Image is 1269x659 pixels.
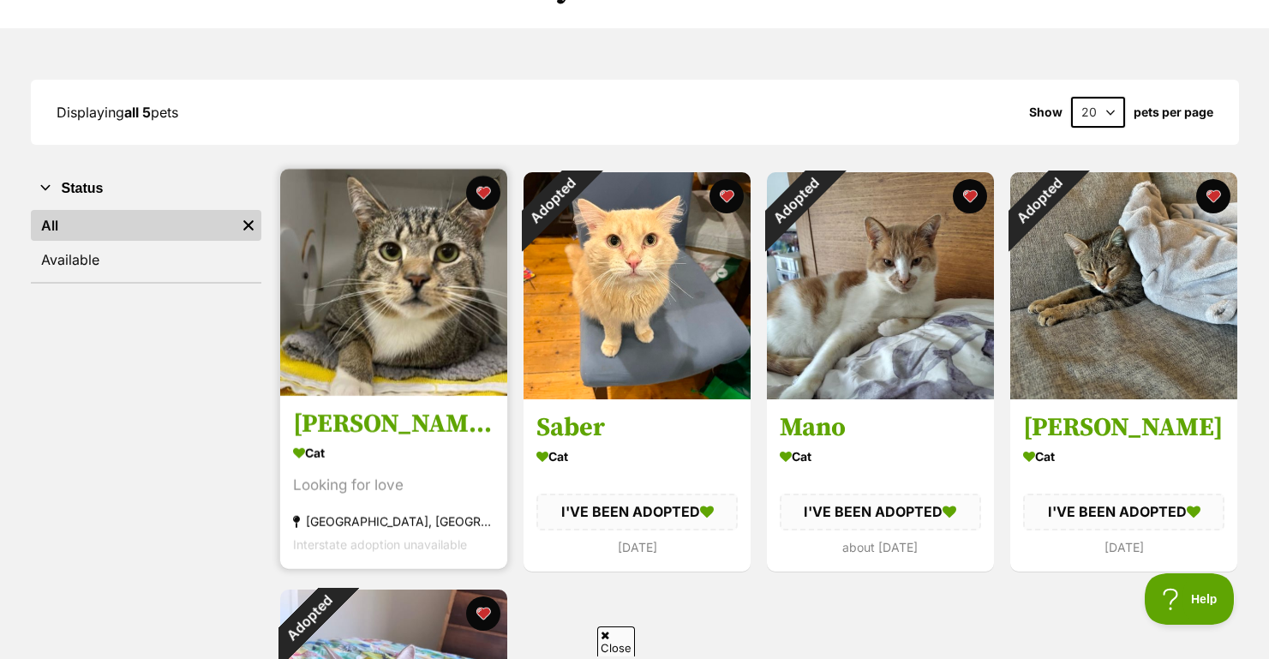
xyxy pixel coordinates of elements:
[236,210,261,241] a: Remove filter
[1010,399,1237,572] a: [PERSON_NAME] Cat I'VE BEEN ADOPTED [DATE] favourite
[767,172,994,399] img: Mano
[1023,445,1224,470] div: Cat
[536,445,738,470] div: Cat
[293,409,494,441] h3: [PERSON_NAME] The Tank
[536,412,738,445] h3: Saber
[31,244,261,275] a: Available
[280,169,507,396] img: Thomas The Tank
[1023,412,1224,445] h3: [PERSON_NAME]
[767,386,994,403] a: Adopted
[987,150,1089,252] div: Adopted
[524,386,751,403] a: Adopted
[1196,179,1230,213] button: favourite
[597,626,635,656] span: Close
[744,150,846,252] div: Adopted
[57,104,178,121] span: Displaying pets
[953,179,987,213] button: favourite
[780,536,981,559] div: about [DATE]
[31,207,261,282] div: Status
[293,441,494,466] div: Cat
[1010,172,1237,399] img: Beverly
[293,511,494,534] div: [GEOGRAPHIC_DATA], [GEOGRAPHIC_DATA]
[524,399,751,572] a: Saber Cat I'VE BEEN ADOPTED [DATE] favourite
[31,177,261,200] button: Status
[536,536,738,559] div: [DATE]
[500,150,602,252] div: Adopted
[31,210,236,241] a: All
[1010,386,1237,403] a: Adopted
[280,396,507,570] a: [PERSON_NAME] The Tank Cat Looking for love [GEOGRAPHIC_DATA], [GEOGRAPHIC_DATA] Interstate adopt...
[293,538,467,553] span: Interstate adoption unavailable
[1023,536,1224,559] div: [DATE]
[709,179,744,213] button: favourite
[780,445,981,470] div: Cat
[536,494,738,530] div: I'VE BEEN ADOPTED
[1023,494,1224,530] div: I'VE BEEN ADOPTED
[780,412,981,445] h3: Mano
[780,494,981,530] div: I'VE BEEN ADOPTED
[524,172,751,399] img: Saber
[767,399,994,572] a: Mano Cat I'VE BEEN ADOPTED about [DATE] favourite
[466,176,500,210] button: favourite
[1029,105,1062,119] span: Show
[124,104,151,121] strong: all 5
[293,475,494,498] div: Looking for love
[466,596,500,631] button: favourite
[1134,105,1213,119] label: pets per page
[1145,573,1235,625] iframe: Help Scout Beacon - Open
